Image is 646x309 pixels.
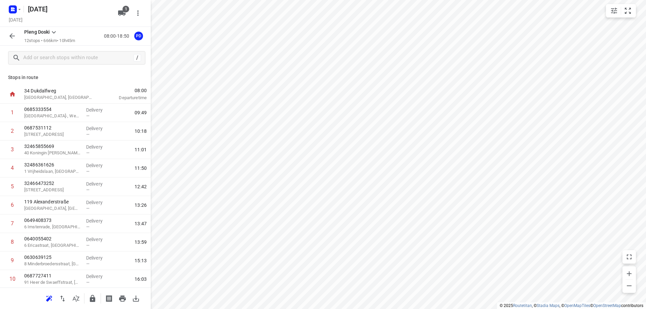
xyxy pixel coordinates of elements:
span: 13:47 [135,220,147,227]
p: Delivery [86,162,111,169]
p: Delivery [86,199,111,206]
p: Pleng Doski [24,29,50,36]
p: Delivery [86,144,111,150]
span: — [86,224,89,229]
a: OpenMapTiles [564,303,590,308]
div: 7 [11,220,14,227]
div: / [134,54,141,62]
p: 0640055402 [24,235,81,242]
span: Reverse route [56,295,69,301]
p: 0649408373 [24,217,81,224]
button: More [131,6,145,20]
span: 15:13 [135,257,147,264]
p: Delivery [86,255,111,261]
div: small contained button group [606,4,636,17]
p: Delivery [86,107,111,113]
p: 0687531112 [24,124,81,131]
span: — [86,187,89,192]
p: 32486361626 [24,161,81,168]
p: Departure time [102,94,147,101]
div: 5 [11,183,14,190]
span: Print shipping labels [102,295,116,301]
p: 0630639125 [24,254,81,261]
span: — [86,113,89,118]
div: 8 [11,239,14,245]
p: 6 Imstenrade, [GEOGRAPHIC_DATA] [24,224,81,230]
div: 6 [11,202,14,208]
p: Delivery [86,125,111,132]
span: — [86,150,89,155]
button: 1 [115,6,129,20]
p: 40 Koningin Louisa-Marialaan, Leopoldsburg [24,150,81,156]
span: 12:42 [135,183,147,190]
p: 32466473252 [24,180,81,187]
p: 91 Heer de Swaeffstraat, [GEOGRAPHIC_DATA] [24,279,81,286]
p: Delivery [86,273,111,280]
span: 09:49 [135,109,147,116]
p: 6 Ericastraat, [GEOGRAPHIC_DATA] [24,242,81,249]
div: 3 [11,146,14,153]
span: — [86,132,89,137]
div: 2 [11,128,14,134]
div: 4 [11,165,14,171]
p: Delivery [86,181,111,187]
span: 11:50 [135,165,147,171]
div: 9 [11,257,14,264]
button: Fit zoom [621,4,635,17]
p: [GEOGRAPHIC_DATA], [GEOGRAPHIC_DATA] [24,205,81,212]
span: 11:01 [135,146,147,153]
span: — [86,206,89,211]
input: Add or search stops within route [23,53,134,63]
div: 10 [9,276,15,282]
p: 0687727411 [24,272,81,279]
p: [STREET_ADDRESS] [24,131,81,138]
p: [GEOGRAPHIC_DATA], [GEOGRAPHIC_DATA] [24,94,94,101]
button: PD [132,29,145,43]
p: 34 Dukdalfweg [24,87,94,94]
span: — [86,261,89,266]
p: 1 Vrijheidslaan, Sint-Truiden [24,168,81,175]
span: — [86,280,89,285]
span: — [86,243,89,248]
p: 37 Koning Albertlaan, Lanaken [24,187,81,193]
p: Stops in route [8,74,143,81]
div: PD [134,32,143,40]
button: Lock route [86,292,99,305]
p: 32465855669 [24,143,81,150]
div: 1 [11,109,14,116]
span: — [86,169,89,174]
p: 12 stops • 666km • 10h45m [24,38,75,44]
p: 08:00-18:50 [104,33,132,40]
span: Assigned to Pleng Doski [132,33,145,39]
p: Delivery [86,218,111,224]
h5: [DATE] [25,4,112,14]
span: 16:03 [135,276,147,282]
li: © 2025 , © , © © contributors [500,303,643,308]
p: 119 Alexanderstraße [24,198,81,205]
button: Map settings [607,4,621,17]
span: Reoptimize route [42,295,56,301]
span: 10:18 [135,128,147,134]
span: 13:59 [135,239,147,245]
p: 0685333554 [24,106,81,113]
p: Delivery [86,236,111,243]
span: Download route [129,295,143,301]
a: Stadia Maps [537,303,560,308]
p: 8 Minderbroedersstraat, Venlo [24,261,81,267]
span: 08:00 [102,87,147,94]
p: 29 Oranjestraat, Oost-, West- en Middelbeers [24,113,81,119]
h5: Project date [6,16,25,24]
span: 1 [122,6,129,12]
span: 13:26 [135,202,147,208]
span: Print route [116,295,129,301]
a: OpenStreetMap [593,303,621,308]
a: Routetitan [513,303,532,308]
